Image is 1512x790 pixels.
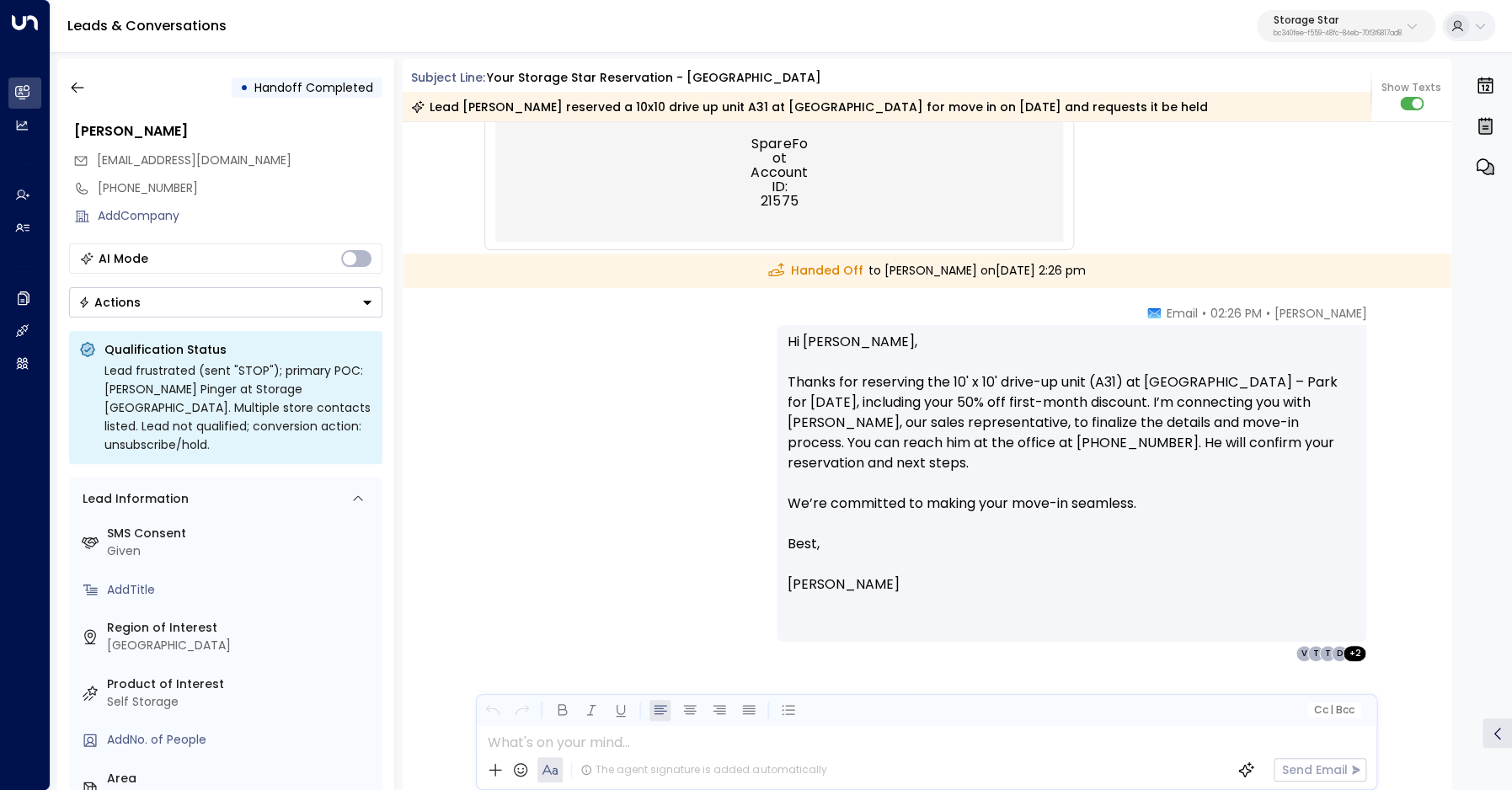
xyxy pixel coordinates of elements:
[1373,305,1407,339] img: 120_headshot.jpg
[482,700,503,721] button: Undo
[411,69,485,86] span: Subject Line:
[97,152,291,169] span: vi6king@yahoo.com
[99,250,148,267] div: AI Mode
[107,619,376,637] label: Region of Interest
[74,121,382,141] div: [PERSON_NAME]
[1201,305,1205,322] span: •
[69,287,382,318] button: Actions
[78,295,141,310] div: Actions
[787,332,1356,534] p: Hi [PERSON_NAME], Thanks for reserving the 10' x 10' drive-up unit (A31) at [GEOGRAPHIC_DATA] – P...
[107,581,376,599] div: AddTitle
[1330,704,1333,716] span: |
[750,136,809,194] span: SpareFoot Account ID:
[107,637,376,654] div: [GEOGRAPHIC_DATA]
[495,242,496,243] img: open
[487,69,821,87] div: Your Storage Star Reservation - [GEOGRAPHIC_DATA]
[1307,702,1361,718] button: Cc|Bcc
[107,525,376,542] label: SMS Consent
[511,700,532,721] button: Redo
[1166,305,1197,322] span: Email
[107,731,376,749] div: AddNo. of People
[1319,645,1336,662] div: T
[1274,15,1402,25] p: Storage Star
[77,490,189,508] div: Lead Information
[1265,305,1269,322] span: •
[580,762,826,777] div: The agent signature is added automatically
[787,534,819,554] span: Best,
[768,262,863,280] span: Handed Off
[1381,80,1441,95] span: Show Texts
[1210,305,1261,322] span: 02:26 PM
[104,341,372,358] p: Qualification Status
[98,207,382,225] div: AddCompany
[104,361,372,454] div: Lead frustrated (sent "STOP"); primary POC: [PERSON_NAME] Pinger at Storage [GEOGRAPHIC_DATA]. Mu...
[97,152,291,168] span: [EMAIL_ADDRESS][DOMAIN_NAME]
[254,79,373,96] span: Handoff Completed
[403,254,1452,288] div: to [PERSON_NAME] on [DATE] 2:26 pm
[1331,645,1348,662] div: D
[411,99,1208,115] div: Lead [PERSON_NAME] reserved a 10x10 drive up unit A31 at [GEOGRAPHIC_DATA] for move in on [DATE] ...
[107,770,376,787] label: Area
[787,574,899,595] span: [PERSON_NAME]
[67,16,227,35] a: Leads & Conversations
[1307,645,1324,662] div: T
[1296,645,1312,662] div: V
[1274,305,1366,322] span: [PERSON_NAME]
[107,693,376,711] div: Self Storage
[1314,704,1354,716] span: Cc Bcc
[69,287,382,318] div: Button group with a nested menu
[107,542,376,560] div: Given
[1257,10,1435,42] button: Storage Starbc340fee-f559-48fc-84eb-70f3f6817ad8
[98,179,382,197] div: [PHONE_NUMBER]
[1343,645,1366,662] div: + 2
[1274,30,1402,37] p: bc340fee-f559-48fc-84eb-70f3f6817ad8
[107,675,376,693] label: Product of Interest
[240,72,248,103] div: •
